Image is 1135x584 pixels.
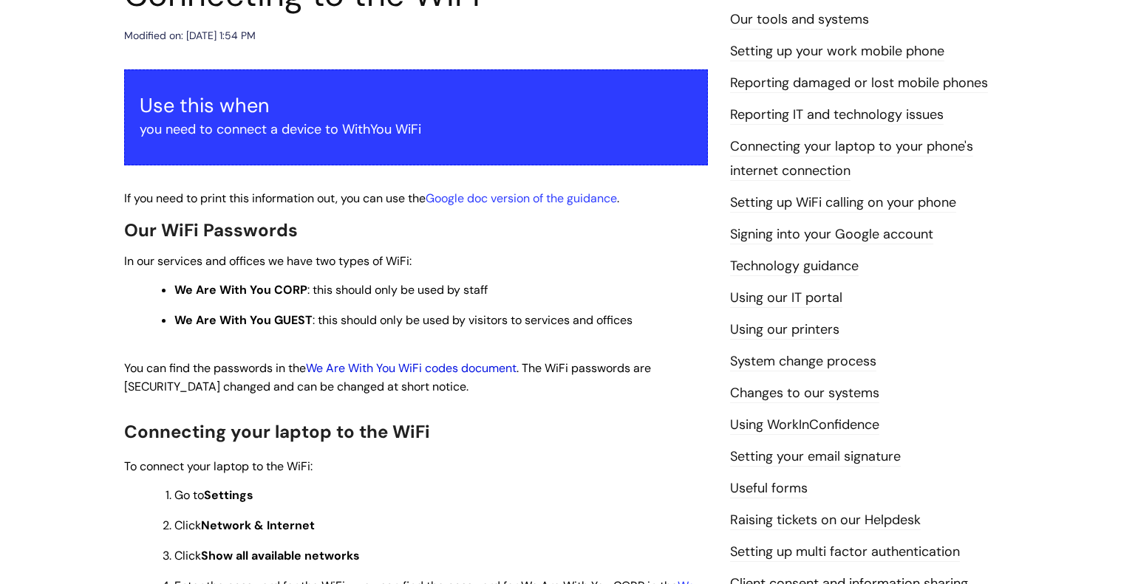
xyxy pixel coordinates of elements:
a: Connecting your laptop to your phone's internet connection [730,137,973,180]
a: We Are With You WiFi codes document [306,360,517,376]
a: Raising tickets on our Helpdesk [730,511,921,530]
strong: We Are With You CORP [174,282,307,298]
div: Modified on: [DATE] 1:54 PM [124,27,256,45]
a: Our tools and systems [730,10,869,30]
span: Go to [174,487,253,503]
span: Connecting your laptop to the WiFi [124,420,430,443]
a: Setting your email signature [730,447,901,467]
a: System change process [730,352,876,371]
h3: Use this when [140,94,692,117]
strong: We Are With You GUEST [174,312,313,328]
p: you need to connect a device to WithYou WiFi [140,117,692,141]
span: : this should only be used by visitors to services and offices [174,312,633,328]
a: Using our IT portal [730,289,842,308]
span: Our WiFi Passwords [124,219,298,241]
span: Click [174,518,315,533]
span: In our services and offices we have two types of WiFi: [124,253,412,269]
a: Using our printers [730,320,839,340]
span: You can find the passwords in the . The WiFi passwords are [SECURITY_DATA] changed and can be cha... [124,360,651,394]
span: To connect your laptop to the WiFi: [124,458,313,474]
a: Reporting IT and technology issues [730,106,944,125]
a: Signing into your Google account [730,225,933,244]
a: Using WorkInConfidence [730,416,879,435]
strong: Settings [204,487,253,503]
span: Click [174,548,360,563]
a: Setting up your work mobile phone [730,42,944,61]
strong: Network & Internet [201,518,315,533]
a: Useful forms [730,479,808,498]
span: If you need to print this information out, you can use the . [124,190,619,206]
strong: Show all available networks [201,548,360,563]
a: Technology guidance [730,257,859,276]
a: Changes to our systems [730,384,879,403]
a: Google doc version of the guidance [426,190,617,206]
a: Reporting damaged or lost mobile phones [730,74,988,93]
a: Setting up multi factor authentication [730,543,960,562]
a: Setting up WiFi calling on your phone [730,193,956,213]
span: : this should only be used by staff [174,282,488,298]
